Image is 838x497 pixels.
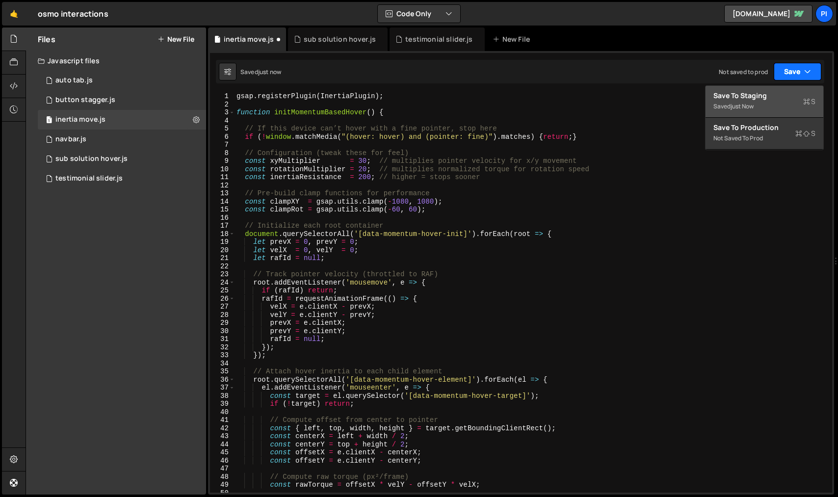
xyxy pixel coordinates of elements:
[55,135,86,144] div: navbar.js
[224,34,274,44] div: inertia move.js
[713,123,815,132] div: Save to Production
[706,118,823,150] button: Save to ProductionS Not saved to prod
[55,174,123,183] div: testimonial slider.js
[210,214,235,222] div: 16
[210,133,235,141] div: 6
[210,262,235,271] div: 22
[55,115,105,124] div: inertia move.js
[210,376,235,384] div: 36
[210,295,235,303] div: 26
[210,400,235,408] div: 39
[706,86,823,118] button: Save to StagingS Savedjust now
[210,206,235,214] div: 15
[210,473,235,481] div: 48
[210,481,235,489] div: 49
[210,165,235,174] div: 10
[724,5,812,23] a: [DOMAIN_NAME]
[731,102,754,110] div: just now
[210,230,235,238] div: 18
[210,101,235,109] div: 2
[210,303,235,311] div: 27
[210,108,235,117] div: 3
[815,5,833,23] a: pi
[38,149,206,169] div: 16399/44750.js
[38,34,55,45] h2: Files
[38,169,206,188] div: 16399/44381.js
[210,432,235,441] div: 43
[55,96,115,105] div: button stagger.js
[210,448,235,457] div: 45
[713,132,815,144] div: Not saved to prod
[795,129,815,138] span: S
[210,198,235,206] div: 14
[210,360,235,368] div: 34
[210,270,235,279] div: 23
[46,117,52,125] span: 1
[304,34,376,44] div: sub solution hover.js
[210,254,235,262] div: 21
[210,173,235,182] div: 11
[210,327,235,336] div: 30
[803,97,815,106] span: S
[210,189,235,198] div: 13
[210,408,235,417] div: 40
[210,457,235,465] div: 46
[493,34,534,44] div: New File
[55,76,93,85] div: auto tab.js
[774,63,821,80] button: Save
[210,287,235,295] div: 25
[210,149,235,157] div: 8
[210,343,235,352] div: 32
[210,319,235,327] div: 29
[38,71,206,90] div: 16399/44410.js
[210,92,235,101] div: 1
[210,384,235,392] div: 37
[405,34,472,44] div: testimonial slider.js
[38,90,206,110] div: 16399/44724.js
[210,157,235,165] div: 9
[210,465,235,473] div: 47
[719,68,768,76] div: Not saved to prod
[210,125,235,133] div: 5
[38,130,206,149] div: 16399/44417.js
[713,91,815,101] div: Save to Staging
[210,424,235,433] div: 42
[378,5,460,23] button: Code Only
[210,392,235,400] div: 38
[258,68,281,76] div: just now
[210,335,235,343] div: 31
[210,222,235,230] div: 17
[240,68,281,76] div: Saved
[38,8,108,20] div: osmo interactions
[210,246,235,255] div: 20
[210,441,235,449] div: 44
[210,416,235,424] div: 41
[210,367,235,376] div: 35
[210,182,235,190] div: 12
[713,101,815,112] div: Saved
[210,117,235,125] div: 4
[210,141,235,149] div: 7
[210,238,235,246] div: 19
[157,35,194,43] button: New File
[210,351,235,360] div: 33
[55,155,128,163] div: sub solution hover.js
[210,279,235,287] div: 24
[26,51,206,71] div: Javascript files
[2,2,26,26] a: 🤙
[210,311,235,319] div: 28
[38,110,206,130] div: 16399/45221.js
